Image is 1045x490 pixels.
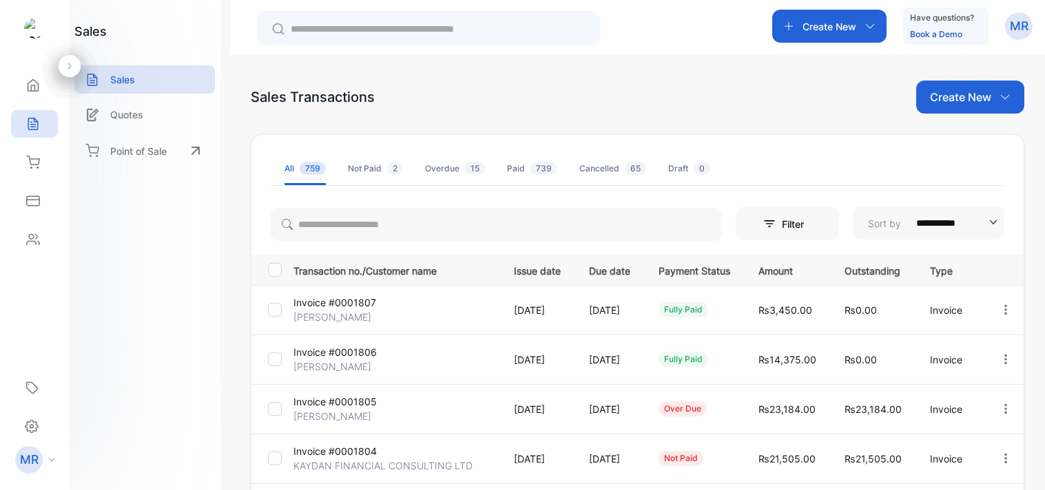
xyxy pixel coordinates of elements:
span: 65 [625,162,646,175]
p: Invoice #0001807 [293,295,376,310]
a: Sales [74,65,215,94]
button: MR [1005,10,1033,43]
button: Create New [916,81,1024,114]
p: MR [20,451,39,469]
p: [DATE] [514,402,561,416]
span: 739 [530,162,557,175]
p: Transaction no./Customer name [293,261,497,278]
div: Draft [668,162,710,175]
div: Not Paid [348,162,403,175]
div: fully paid [659,302,708,317]
p: [DATE] [514,352,561,367]
span: ₨23,184.00 [758,403,816,415]
p: Sort by [868,216,901,231]
span: ₨0.00 [845,304,877,316]
img: logo [24,18,45,39]
span: ₨21,505.00 [845,453,902,465]
div: Paid [507,162,557,175]
div: over due [659,401,707,416]
p: [DATE] [514,451,561,466]
p: KAYDAN FINANCIAL CONSULTING LTD [293,458,473,473]
p: Sales [110,72,135,87]
div: not paid [659,451,703,466]
div: All [284,162,326,175]
div: Cancelled [579,162,646,175]
p: Amount [758,261,816,278]
span: ₨23,184.00 [845,403,902,415]
a: Book a Demo [910,29,962,39]
span: ₨21,505.00 [758,453,816,465]
p: [PERSON_NAME] [293,310,371,324]
p: Invoice [930,352,971,367]
span: 15 [465,162,485,175]
div: Overdue [425,162,485,175]
span: ₨3,450.00 [758,304,812,316]
p: [DATE] [514,303,561,317]
h1: sales [74,22,107,41]
p: [DATE] [589,451,630,466]
p: Create New [930,89,991,105]
p: [DATE] [589,352,630,367]
p: Type [930,261,971,278]
p: Invoice #0001805 [293,394,377,409]
p: Outstanding [845,261,902,278]
p: Invoice [930,303,971,317]
p: Issue date [514,261,561,278]
p: Due date [589,261,630,278]
p: Point of Sale [110,144,167,158]
p: Invoice #0001806 [293,345,377,359]
p: [DATE] [589,402,630,416]
span: 0 [694,162,710,175]
span: ₨0.00 [845,354,877,365]
p: Invoice [930,402,971,416]
span: 759 [300,162,326,175]
p: MR [1010,17,1028,35]
p: Filter [782,217,812,231]
button: Sort by [853,206,1004,239]
button: Create New [772,10,887,43]
p: Have questions? [910,11,974,25]
span: ₨14,375.00 [758,354,816,365]
span: 2 [387,162,403,175]
a: Quotes [74,100,215,129]
a: Point of Sale [74,136,215,166]
p: Invoice #0001804 [293,444,377,458]
button: Filter [736,207,839,240]
p: Payment Status [659,261,730,278]
p: [DATE] [589,303,630,317]
div: Sales Transactions [251,87,375,107]
p: [PERSON_NAME] [293,359,371,374]
p: Create New [803,19,856,34]
p: Quotes [110,107,143,122]
p: [PERSON_NAME] [293,409,371,423]
div: fully paid [659,352,708,367]
p: Invoice [930,451,971,466]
